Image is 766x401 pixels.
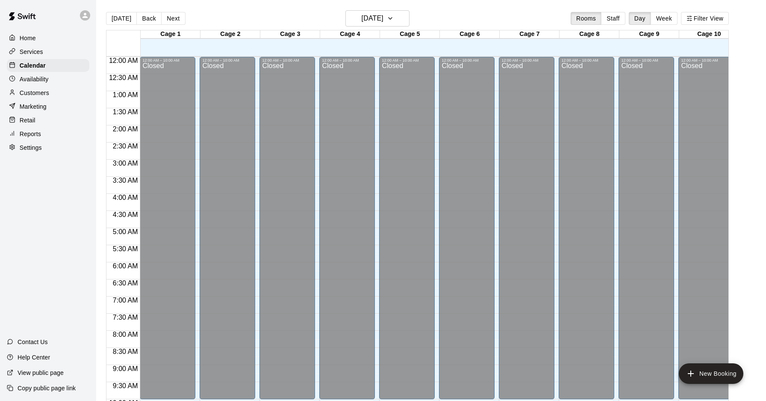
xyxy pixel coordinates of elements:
span: 6:30 AM [111,279,140,287]
a: Home [7,32,89,45]
p: Retail [20,116,35,125]
span: 3:30 AM [111,177,140,184]
div: 12:00 AM – 10:00 AM [561,58,612,62]
button: Next [161,12,185,25]
span: 9:00 AM [111,365,140,372]
button: add [679,363,743,384]
span: 4:30 AM [111,211,140,218]
button: Week [651,12,678,25]
p: Help Center [18,353,50,362]
div: 12:00 AM – 10:00 AM: Closed [439,57,495,399]
p: Services [20,48,43,56]
button: [DATE] [345,10,410,27]
p: Contact Us [18,338,48,346]
button: Day [629,12,651,25]
div: Cage 1 [141,30,200,39]
div: 12:00 AM – 10:00 AM: Closed [200,57,255,399]
span: 8:00 AM [111,331,140,338]
span: 12:30 AM [107,74,140,81]
div: Cage 8 [560,30,619,39]
span: 7:30 AM [111,314,140,321]
div: 12:00 AM – 10:00 AM: Closed [259,57,315,399]
span: 8:30 AM [111,348,140,355]
div: 12:00 AM – 10:00 AM: Closed [619,57,674,399]
button: [DATE] [106,12,137,25]
div: 12:00 AM – 10:00 AM: Closed [678,57,734,399]
button: Filter View [681,12,729,25]
button: Rooms [571,12,601,25]
span: 2:00 AM [111,125,140,133]
button: Staff [601,12,625,25]
span: 5:30 AM [111,245,140,252]
span: 3:00 AM [111,160,140,167]
p: Home [20,34,36,42]
p: Calendar [20,61,46,70]
span: 2:30 AM [111,143,140,150]
span: 7:00 AM [111,297,140,304]
div: 12:00 AM – 10:00 AM [681,58,731,62]
a: Availability [7,73,89,86]
p: Copy public page link [18,384,76,392]
div: Cage 5 [380,30,440,39]
div: Cage 7 [500,30,560,39]
span: 9:30 AM [111,382,140,389]
a: Reports [7,128,89,140]
p: Reports [20,130,41,138]
p: Customers [20,89,49,97]
div: Cage 9 [619,30,679,39]
span: 4:00 AM [111,194,140,201]
div: 12:00 AM – 10:00 AM [142,58,193,62]
a: Settings [7,141,89,154]
div: Cage 3 [260,30,320,39]
p: View public page [18,368,64,377]
div: 12:00 AM – 10:00 AM: Closed [379,57,435,399]
div: Cage 2 [200,30,260,39]
div: Cage 10 [679,30,739,39]
a: Calendar [7,59,89,72]
div: 12:00 AM – 10:00 AM [382,58,432,62]
h6: [DATE] [362,12,383,24]
span: 1:30 AM [111,108,140,116]
a: Marketing [7,100,89,113]
div: 12:00 AM – 10:00 AM: Closed [499,57,554,399]
div: 12:00 AM – 10:00 AM [501,58,552,62]
div: 12:00 AM – 10:00 AM: Closed [559,57,614,399]
button: Back [136,12,162,25]
span: 6:00 AM [111,262,140,270]
p: Availability [20,75,49,83]
div: 12:00 AM – 10:00 AM: Closed [319,57,375,399]
div: 12:00 AM – 10:00 AM [322,58,372,62]
div: 12:00 AM – 10:00 AM [202,58,253,62]
div: Cage 6 [440,30,500,39]
p: Settings [20,143,42,152]
span: 12:00 AM [107,57,140,64]
div: Cage 4 [320,30,380,39]
div: 12:00 AM – 10:00 AM [621,58,672,62]
div: 12:00 AM – 10:00 AM [442,58,492,62]
a: Retail [7,114,89,127]
div: 12:00 AM – 10:00 AM: Closed [140,57,195,399]
a: Customers [7,86,89,99]
div: 12:00 AM – 10:00 AM [262,58,312,62]
span: 5:00 AM [111,228,140,235]
span: 1:00 AM [111,91,140,98]
p: Marketing [20,102,47,111]
a: Services [7,45,89,58]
